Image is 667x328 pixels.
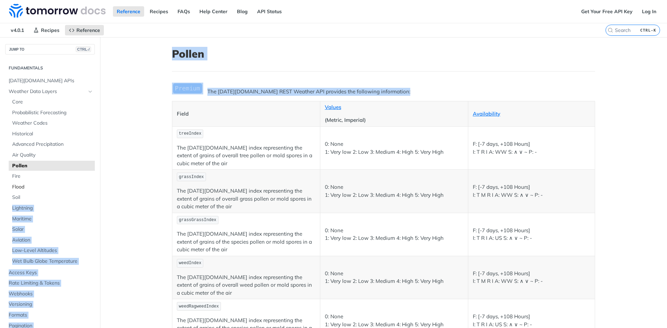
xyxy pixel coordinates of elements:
span: treeIndex [179,131,201,136]
a: Historical [9,129,95,139]
p: 0: None 1: Very low 2: Low 3: Medium 4: High 5: Very High [325,227,463,242]
p: The [DATE][DOMAIN_NAME] index representing the extent of grains of the species pollen or mold spo... [177,230,315,254]
a: Recipes [146,6,172,17]
span: Probabilistic Forecasting [12,109,93,116]
button: Hide subpages for Weather Data Layers [88,89,93,94]
kbd: CTRL-K [639,27,658,34]
a: Advanced Precipitation [9,139,95,150]
svg: Search [608,27,613,33]
span: grassGrassIndex [179,218,216,222]
a: Weather Codes [9,118,95,128]
span: CTRL-/ [76,47,91,52]
span: v4.0.1 [7,25,28,35]
img: Tomorrow.io Weather API Docs [9,4,106,18]
span: Formats [9,312,93,319]
span: Fire [12,173,93,180]
span: Webhooks [9,291,93,297]
span: Rate Limiting & Tokens [9,280,93,287]
a: Maritime [9,214,95,224]
a: Reference [65,25,104,35]
span: Historical [12,131,93,137]
span: weedRagweedIndex [179,304,219,309]
span: [DATE][DOMAIN_NAME] APIs [9,77,93,84]
a: Pollen [9,161,95,171]
a: Availability [473,110,500,117]
h2: Fundamentals [5,65,95,71]
a: Help Center [196,6,231,17]
a: Air Quality [9,150,95,160]
span: Reference [76,27,100,33]
p: F: [-7 days, +108 Hours] I: T M R I A: WW S: ∧ ∨ ~ P: - [473,270,590,285]
a: Access Keys [5,268,95,278]
a: Formats [5,310,95,320]
a: Flood [9,182,95,192]
a: Blog [233,6,252,17]
a: Values [325,104,341,110]
a: Wet Bulb Globe Temperature [9,256,95,267]
span: Flood [12,184,93,191]
span: Low-Level Altitudes [12,247,93,254]
a: Rate Limiting & Tokens [5,278,95,288]
p: 0: None 1: Very low 2: Low 3: Medium 4: High 5: Very High [325,183,463,199]
p: 0: None 1: Very low 2: Low 3: Medium 4: High 5: Very High [325,270,463,285]
span: grassIndex [179,175,204,179]
span: Solar [12,226,93,233]
p: The [DATE][DOMAIN_NAME] REST Weather API provides the following information: [172,88,595,96]
a: Aviation [9,235,95,245]
a: Lightning [9,203,95,213]
a: Probabilistic Forecasting [9,108,95,118]
a: Soil [9,192,95,203]
span: Versioning [9,301,93,308]
a: Low-Level Altitudes [9,245,95,256]
span: Air Quality [12,152,93,159]
a: Versioning [5,299,95,310]
p: The [DATE][DOMAIN_NAME] index representing the extent of grains of overall weed pollen or mold sp... [177,274,315,297]
p: Field [177,110,315,118]
p: The [DATE][DOMAIN_NAME] index representing the extent of grains of overall tree pollen or mold sp... [177,144,315,168]
span: Soil [12,194,93,201]
a: Log In [638,6,660,17]
span: Advanced Precipitation [12,141,93,148]
span: Access Keys [9,269,93,276]
span: Lightning [12,205,93,212]
p: F: [-7 days, +108 Hours] I: T M R I A: WW S: ∧ ∨ ~ P: - [473,183,590,199]
a: FAQs [174,6,194,17]
a: API Status [253,6,286,17]
a: Get Your Free API Key [577,6,636,17]
a: Fire [9,171,95,182]
a: [DATE][DOMAIN_NAME] APIs [5,76,95,86]
span: Recipes [41,27,59,33]
button: JUMP TOCTRL-/ [5,44,95,54]
a: Weather Data LayersHide subpages for Weather Data Layers [5,86,95,97]
span: Weather Codes [12,120,93,127]
a: Core [9,97,95,107]
span: Weather Data Layers [9,88,86,95]
p: F: [-7 days, +108 Hours] I: T R I A: US S: ∧ ∨ ~ P: - [473,227,590,242]
p: F: [-7 days, +108 Hours] I: T R I A: WW S: ∧ ∨ ~ P: - [473,140,590,156]
h1: Pollen [172,48,595,60]
a: Recipes [30,25,63,35]
span: Wet Bulb Globe Temperature [12,258,93,265]
span: Aviation [12,237,93,244]
p: The [DATE][DOMAIN_NAME] index representing the extent of grains of overall grass pollen or mold s... [177,187,315,211]
a: Solar [9,224,95,235]
a: Reference [113,6,144,17]
a: Webhooks [5,289,95,299]
p: (Metric, Imperial) [325,116,463,124]
span: Core [12,99,93,106]
span: weedIndex [179,261,201,266]
p: 0: None 1: Very low 2: Low 3: Medium 4: High 5: Very High [325,140,463,156]
span: Maritime [12,216,93,222]
span: Pollen [12,162,93,169]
